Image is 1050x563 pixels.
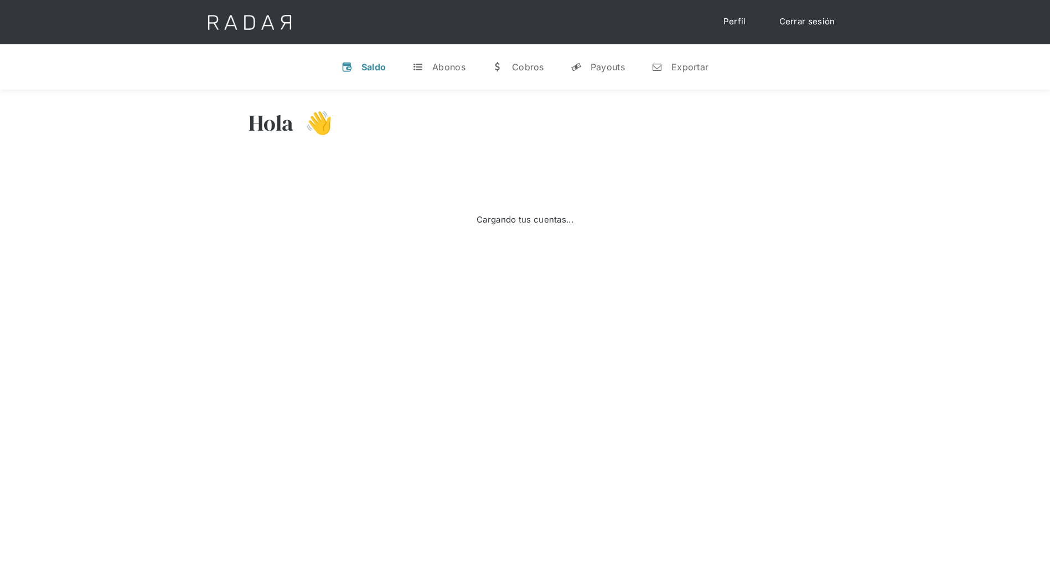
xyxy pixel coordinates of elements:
div: n [651,61,663,73]
a: Perfil [712,11,757,33]
div: v [342,61,353,73]
h3: Hola [249,109,294,137]
div: Saldo [361,61,386,73]
div: Cobros [512,61,544,73]
div: w [492,61,503,73]
div: Payouts [591,61,625,73]
div: Abonos [432,61,465,73]
a: Cerrar sesión [768,11,846,33]
div: y [571,61,582,73]
div: Cargando tus cuentas... [477,214,573,226]
div: Exportar [671,61,708,73]
div: t [412,61,423,73]
h3: 👋 [294,109,333,137]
